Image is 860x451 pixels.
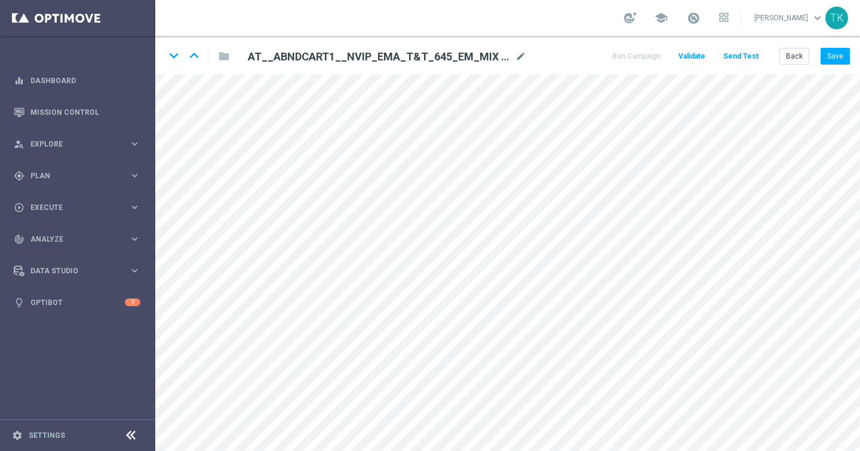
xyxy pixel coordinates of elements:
[13,234,141,244] button: track_changes Analyze keyboard_arrow_right
[30,172,129,179] span: Plan
[14,139,129,150] div: Explore
[129,202,140,213] i: keyboard_arrow_right
[129,138,140,150] i: keyboard_arrow_right
[13,266,141,276] button: Data Studio keyboard_arrow_right
[13,108,141,117] button: Mission Control
[125,298,140,306] div: 7
[185,47,203,65] i: keyboard_arrow_up
[14,202,24,213] i: play_circle_outline
[13,139,141,149] button: person_search Explore keyboard_arrow_right
[30,236,129,243] span: Analyze
[13,298,141,307] button: lightbulb Optibot 7
[753,9,825,27] a: [PERSON_NAME]keyboard_arrow_down
[14,234,129,245] div: Analyze
[14,297,24,308] i: lightbulb
[677,48,707,65] button: Validate
[779,48,809,65] button: Back
[30,141,129,148] span: Explore
[14,65,140,96] div: Dashboard
[811,11,824,25] span: keyboard_arrow_down
[30,267,129,275] span: Data Studio
[14,202,129,213] div: Execute
[165,47,183,65] i: keyboard_arrow_down
[655,11,668,25] span: school
[678,52,705,60] span: Validate
[14,266,129,276] div: Data Studio
[721,48,760,65] button: Send Test
[12,430,23,441] i: settings
[248,50,513,64] h2: AT__ABNDCART1__NVIP_EMA_T&T_645_EM_MIX (html)
[14,287,140,318] div: Optibot
[14,75,24,86] i: equalizer
[13,76,141,86] button: equalizer Dashboard
[129,233,140,245] i: keyboard_arrow_right
[14,170,129,181] div: Plan
[14,234,24,245] i: track_changes
[129,170,140,181] i: keyboard_arrow_right
[30,204,129,211] span: Execute
[14,170,24,181] i: gps_fixed
[30,96,140,128] a: Mission Control
[30,287,125,318] a: Optibot
[13,171,141,181] button: gps_fixed Plan keyboard_arrow_right
[129,265,140,276] i: keyboard_arrow_right
[515,50,526,64] i: mode_edit
[13,203,141,212] button: play_circle_outline Execute keyboard_arrow_right
[825,7,848,29] div: TK
[821,48,850,65] button: Save
[14,96,140,128] div: Mission Control
[29,432,65,439] a: Settings
[14,139,24,150] i: person_search
[30,65,140,96] a: Dashboard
